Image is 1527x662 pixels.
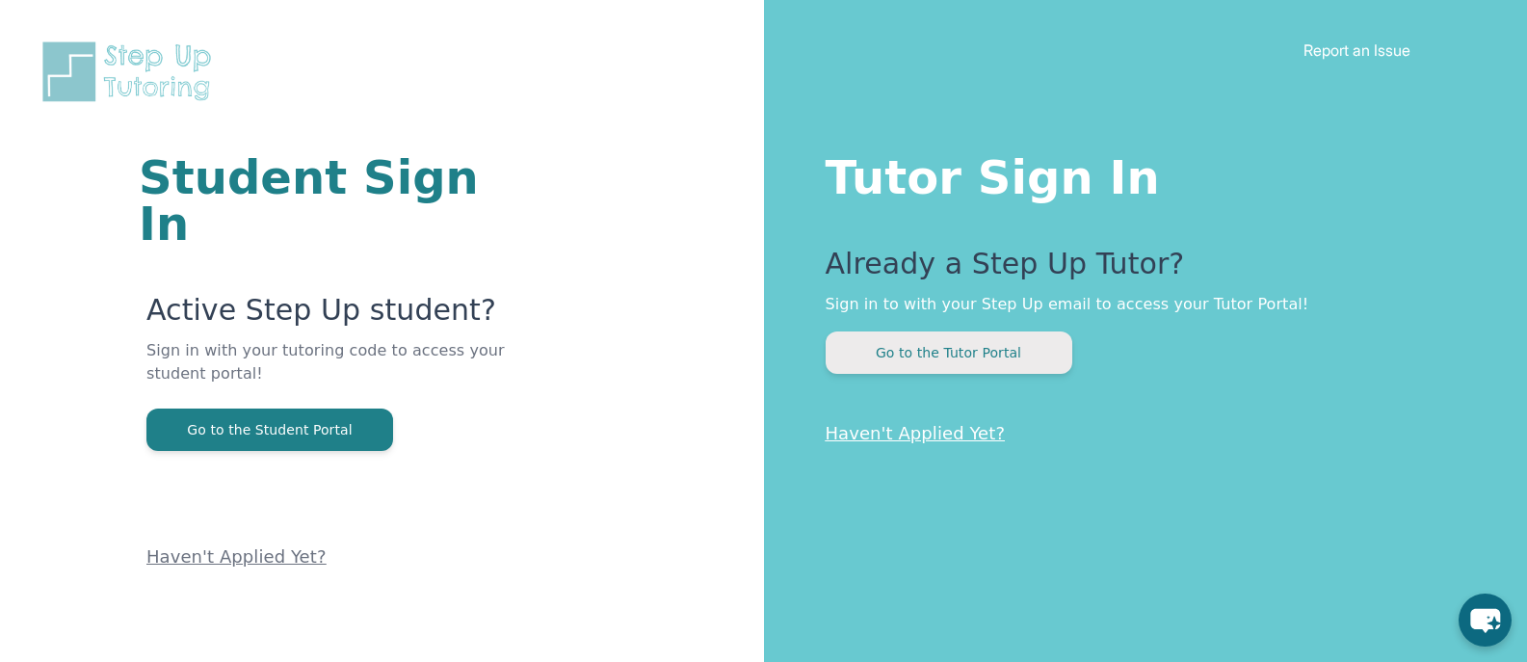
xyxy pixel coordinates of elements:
[1459,594,1512,647] button: chat-button
[826,331,1072,374] button: Go to the Tutor Portal
[826,293,1451,316] p: Sign in to with your Step Up email to access your Tutor Portal!
[146,293,533,339] p: Active Step Up student?
[146,409,393,451] button: Go to the Student Portal
[1303,40,1410,60] a: Report an Issue
[146,339,533,409] p: Sign in with your tutoring code to access your student portal!
[146,546,327,567] a: Haven't Applied Yet?
[826,247,1451,293] p: Already a Step Up Tutor?
[826,343,1072,361] a: Go to the Tutor Portal
[826,423,1006,443] a: Haven't Applied Yet?
[826,146,1451,200] h1: Tutor Sign In
[139,154,533,247] h1: Student Sign In
[146,420,393,438] a: Go to the Student Portal
[39,39,224,105] img: Step Up Tutoring horizontal logo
